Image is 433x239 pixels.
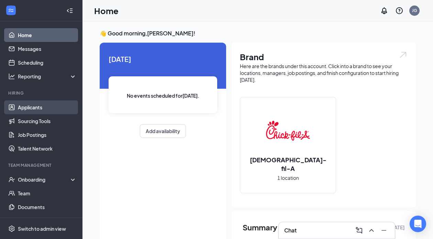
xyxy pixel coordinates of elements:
[380,226,388,235] svg: Minimize
[18,114,77,128] a: Sourcing Tools
[18,28,77,42] a: Home
[8,7,14,14] svg: WorkstreamLogo
[18,42,77,56] a: Messages
[18,186,77,200] a: Team
[243,221,323,233] span: Summary of last week
[18,73,77,80] div: Reporting
[240,51,408,63] h1: Brand
[18,56,77,69] a: Scheduling
[8,73,15,80] svg: Analysis
[266,109,310,153] img: Chick-fil-A
[378,225,389,236] button: Minimize
[18,142,77,155] a: Talent Network
[140,124,186,138] button: Add availability
[109,54,217,64] span: [DATE]
[367,226,376,235] svg: ChevronUp
[284,227,297,234] h3: Chat
[410,216,426,232] div: Open Intercom Messenger
[94,5,119,17] h1: Home
[18,214,77,228] a: SurveysCrown
[412,8,417,13] div: JG
[380,7,388,15] svg: Notifications
[277,174,299,182] span: 1 location
[18,200,77,214] a: Documents
[18,225,66,232] div: Switch to admin view
[355,226,363,235] svg: ComposeMessage
[8,176,15,183] svg: UserCheck
[18,176,71,183] div: Onboarding
[8,225,15,232] svg: Settings
[18,100,77,114] a: Applicants
[366,225,377,236] button: ChevronUp
[354,225,365,236] button: ComposeMessage
[395,7,403,15] svg: QuestionInfo
[240,63,408,83] div: Here are the brands under this account. Click into a brand to see your locations, managers, job p...
[8,162,75,168] div: Team Management
[18,128,77,142] a: Job Postings
[127,92,199,99] span: No events scheduled for [DATE] .
[8,90,75,96] div: Hiring
[100,30,416,37] h3: 👋 Good morning, [PERSON_NAME] !
[66,7,73,14] svg: Collapse
[399,51,408,59] img: open.6027fd2a22e1237b5b06.svg
[240,155,336,173] h2: [DEMOGRAPHIC_DATA]-fil-A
